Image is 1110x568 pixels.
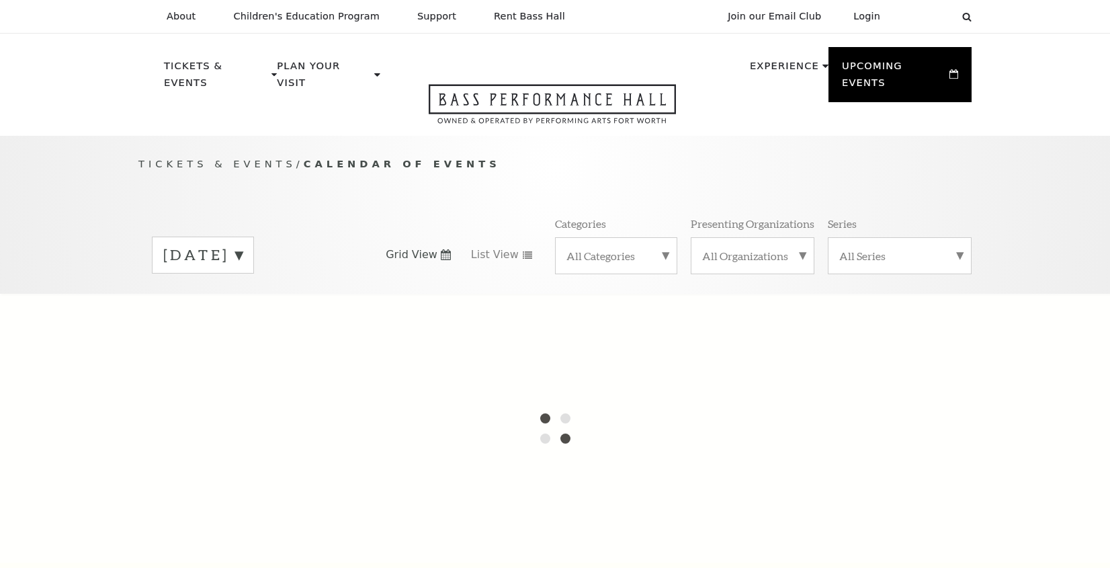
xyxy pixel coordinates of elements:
p: Upcoming Events [842,58,946,99]
p: Rent Bass Hall [494,11,565,22]
p: Categories [555,216,606,231]
span: List View [471,247,519,262]
label: [DATE] [163,245,243,266]
select: Select: [902,10,949,23]
p: Series [828,216,857,231]
span: Calendar of Events [304,158,501,169]
p: Plan Your Visit [277,58,371,99]
p: Experience [750,58,819,82]
p: Presenting Organizations [691,216,814,231]
p: Children's Education Program [233,11,380,22]
span: Tickets & Events [138,158,296,169]
p: Tickets & Events [164,58,268,99]
span: Grid View [386,247,437,262]
p: / [138,156,972,173]
label: All Organizations [702,249,803,263]
p: About [167,11,196,22]
label: All Series [839,249,960,263]
p: Support [417,11,456,22]
label: All Categories [566,249,666,263]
